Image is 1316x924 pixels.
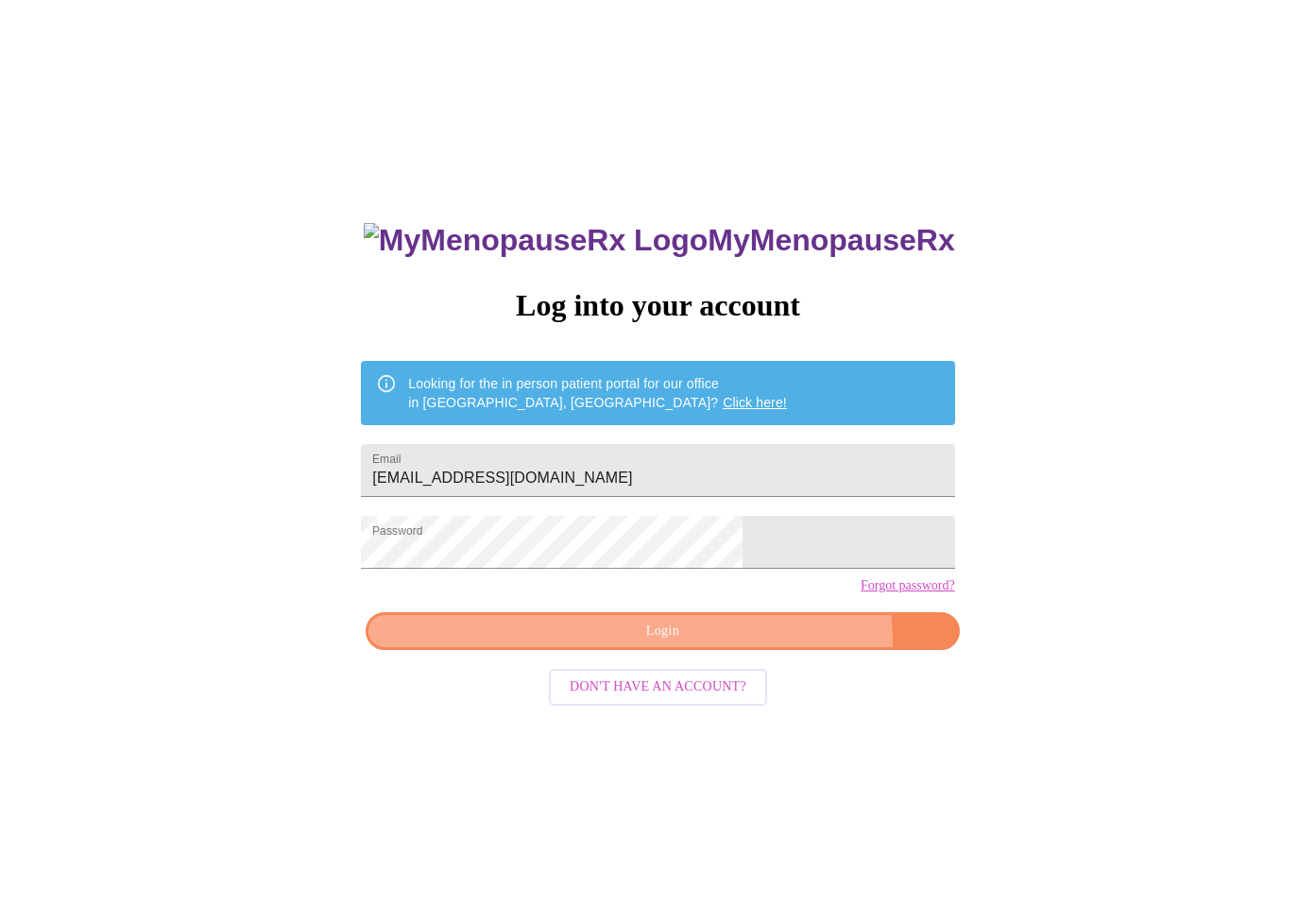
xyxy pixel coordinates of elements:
button: Don't have an account? [549,669,767,706]
div: Looking for the in person patient portal for our office in [GEOGRAPHIC_DATA], [GEOGRAPHIC_DATA]? [408,367,787,419]
span: Don't have an account? [570,676,746,699]
a: Forgot password? [861,578,955,593]
span: Login [387,620,937,643]
h3: MyMenopauseRx [364,223,955,258]
button: Login [366,612,959,651]
img: MyMenopauseRx Logo [364,223,708,258]
a: Don't have an account? [544,677,772,693]
a: Click here! [723,395,787,410]
h3: Log into your account [361,288,954,323]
